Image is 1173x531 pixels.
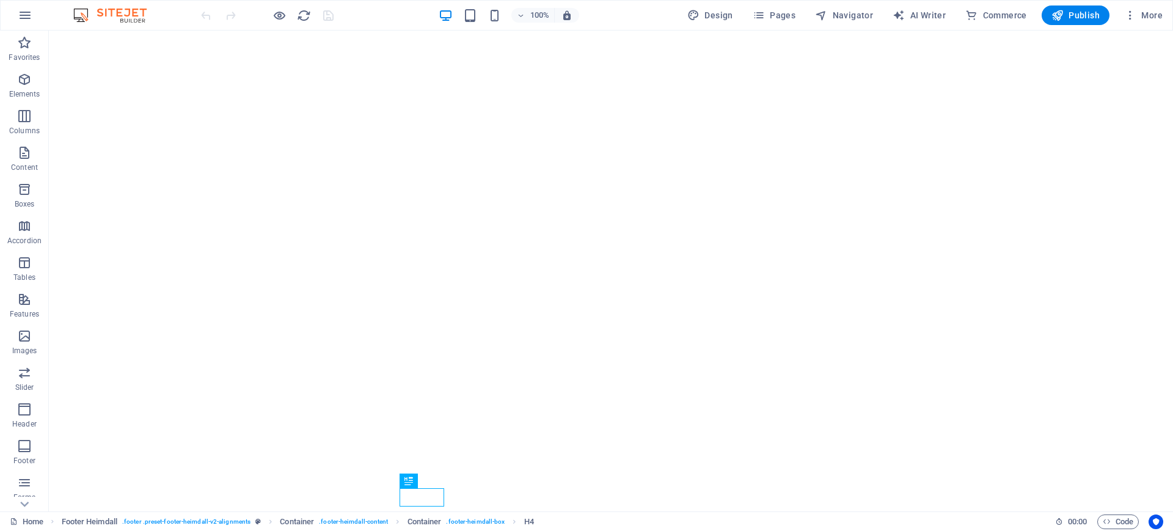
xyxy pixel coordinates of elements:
button: reload [296,8,311,23]
p: Footer [13,456,35,466]
button: 100% [511,8,555,23]
span: : [1076,517,1078,526]
p: Header [12,419,37,429]
button: Navigator [810,5,878,25]
span: . footer-heimdall-content [319,515,388,529]
span: Pages [753,9,795,21]
i: This element is a customizable preset [255,518,261,525]
span: Commerce [965,9,1027,21]
p: Content [11,163,38,172]
button: Pages [748,5,800,25]
button: Usercentrics [1149,515,1163,529]
button: Design [682,5,738,25]
div: Design (Ctrl+Alt+Y) [682,5,738,25]
span: . footer-heimdall-box [446,515,505,529]
a: Click to cancel selection. Double-click to open Pages [10,515,43,529]
h6: 100% [530,8,549,23]
button: Code [1097,515,1139,529]
p: Features [10,309,39,319]
span: Click to select. Double-click to edit [407,515,442,529]
p: Elements [9,89,40,99]
span: More [1124,9,1163,21]
button: More [1119,5,1168,25]
p: Images [12,346,37,356]
p: Slider [15,383,34,392]
span: Code [1103,515,1133,529]
p: Favorites [9,53,40,62]
span: Click to select. Double-click to edit [524,515,534,529]
button: Publish [1042,5,1109,25]
p: Boxes [15,199,35,209]
i: Reload page [297,9,311,23]
span: Click to select. Double-click to edit [62,515,117,529]
h6: Session time [1055,515,1087,529]
p: Columns [9,126,40,136]
span: AI Writer [893,9,946,21]
i: On resize automatically adjust zoom level to fit chosen device. [561,10,572,21]
span: Click to select. Double-click to edit [280,515,314,529]
img: Editor Logo [70,8,162,23]
span: Publish [1051,9,1100,21]
span: . footer .preset-footer-heimdall-v2-alignments [122,515,250,529]
button: AI Writer [888,5,951,25]
span: 00 00 [1068,515,1087,529]
button: Click here to leave preview mode and continue editing [272,8,287,23]
span: Design [687,9,733,21]
p: Accordion [7,236,42,246]
nav: breadcrumb [62,515,534,529]
p: Tables [13,273,35,282]
span: Navigator [815,9,873,21]
p: Forms [13,493,35,502]
button: Commerce [960,5,1032,25]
